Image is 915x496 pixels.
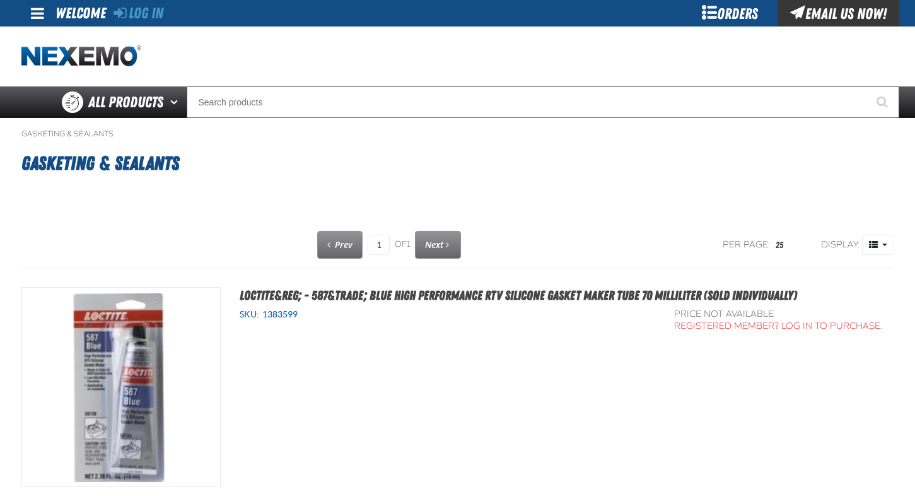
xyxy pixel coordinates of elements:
[21,45,141,68] a: Home
[821,239,860,250] span: Display:
[21,129,114,139] a: Gasketing & Sealants
[166,86,187,118] button: Open All Products pages
[259,309,298,319] span: 1383599
[22,288,220,486] : View Details of the Loctite&reg; - 587&trade; Blue High Performance RTV Silicone Gasket Maker Tub...
[868,86,899,118] button: Start Searching
[21,146,894,180] h1: Gasketing & Sealants
[21,129,894,139] nav: Breadcrumbs
[862,235,894,255] button: Product Grid Views Toolbar
[22,288,220,486] img: Loctite&reg; - 587&trade; Blue High Performance RTV Silicone Gasket Maker Tube 70 Milliliter (Sol...
[368,235,390,255] input: Current page number
[395,239,410,251] span: of
[88,91,163,114] span: All Products
[21,45,141,68] img: Nexemo logo
[863,235,894,254] span: Product Grid Views Toolbar
[674,309,883,321] div: Price not available
[723,239,771,251] span: Per page:
[114,4,163,22] a: Log In
[240,288,797,303] a: Loctite&reg; - 587&trade; Blue High Performance RTV Silicone Gasket Maker Tube 70 Milliliter (Sol...
[674,321,883,331] a: Registered Member? Log In to purchase.
[407,239,410,249] span: 1
[240,309,656,321] div: SKU:
[187,86,899,118] input: Search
